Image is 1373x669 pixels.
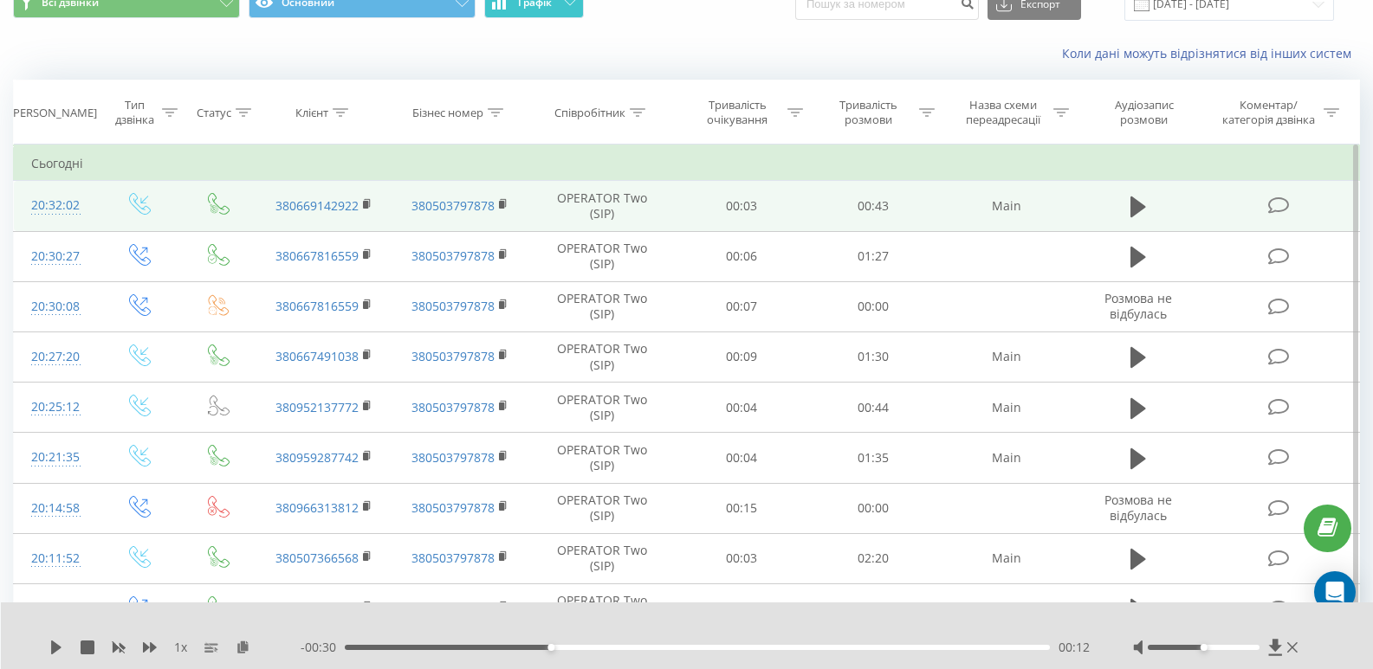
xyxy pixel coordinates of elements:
[938,383,1075,433] td: Main
[807,533,939,583] td: 02:20
[676,433,807,483] td: 00:04
[411,449,495,466] a: 380503797878
[31,189,81,222] div: 20:32:02
[676,331,807,382] td: 00:09
[807,383,939,433] td: 00:44
[823,98,915,127] div: Тривалість розмови
[528,533,676,583] td: OPERATOR Two (SIP)
[807,281,939,331] td: 00:00
[411,550,495,566] a: 380503797878
[1091,98,1197,127] div: Аудіозапис розмови
[411,499,495,516] a: 380503797878
[807,331,939,382] td: 01:30
[411,348,495,364] a: 380503797878
[31,390,81,424] div: 20:25:12
[31,290,81,324] div: 20:30:08
[676,231,807,281] td: 00:06
[676,533,807,583] td: 00:03
[275,600,359,616] a: 380955960345
[411,197,495,214] a: 380503797878
[31,592,81,626] div: 20:10:46
[807,231,939,281] td: 01:27
[14,146,1360,181] td: Сьогодні
[676,483,807,533] td: 00:15
[411,298,495,314] a: 380503797878
[938,433,1075,483] td: Main
[295,106,328,120] div: Клієнт
[807,483,939,533] td: 00:00
[1104,290,1172,322] span: Розмова не відбулась
[411,248,495,264] a: 380503797878
[528,583,676,634] td: OPERATOR Two (SIP)
[1104,492,1172,524] span: Розмова не відбулась
[301,639,345,656] span: - 00:30
[275,348,359,364] a: 380667491038
[807,433,939,483] td: 01:35
[691,98,783,127] div: Тривалість очікування
[275,248,359,264] a: 380667816559
[676,181,807,231] td: 00:03
[676,383,807,433] td: 00:04
[275,550,359,566] a: 380507366568
[31,240,81,273] div: 20:30:27
[547,644,554,651] div: Accessibility label
[938,181,1075,231] td: Main
[275,298,359,314] a: 380667816559
[275,449,359,466] a: 380959287742
[275,399,359,415] a: 380952137772
[411,399,495,415] a: 380503797878
[1218,98,1319,127] div: Коментар/категорія дзвінка
[528,383,676,433] td: OPERATOR Two (SIP)
[411,600,495,616] a: 380503797878
[31,441,81,474] div: 20:21:35
[528,483,676,533] td: OPERATOR Two (SIP)
[528,331,676,382] td: OPERATOR Two (SIP)
[197,106,231,120] div: Статус
[174,639,187,656] span: 1 x
[275,499,359,516] a: 380966313812
[31,492,81,525] div: 20:14:58
[938,331,1075,382] td: Main
[676,281,807,331] td: 00:07
[528,231,676,281] td: OPERATOR Two (SIP)
[412,106,483,120] div: Бізнес номер
[1062,45,1360,61] a: Коли дані можуть відрізнятися вiд інших систем
[31,542,81,576] div: 20:11:52
[554,106,625,120] div: Співробітник
[1059,639,1090,656] span: 00:12
[938,533,1075,583] td: Main
[956,98,1049,127] div: Назва схеми переадресації
[10,106,97,120] div: [PERSON_NAME]
[528,281,676,331] td: OPERATOR Two (SIP)
[676,583,807,634] td: 00:07
[113,98,157,127] div: Тип дзвінка
[528,181,676,231] td: OPERATOR Two (SIP)
[1314,571,1356,613] div: Open Intercom Messenger
[528,433,676,483] td: OPERATOR Two (SIP)
[31,340,81,374] div: 20:27:20
[275,197,359,214] a: 380669142922
[1200,644,1207,651] div: Accessibility label
[807,583,939,634] td: 00:58
[807,181,939,231] td: 00:43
